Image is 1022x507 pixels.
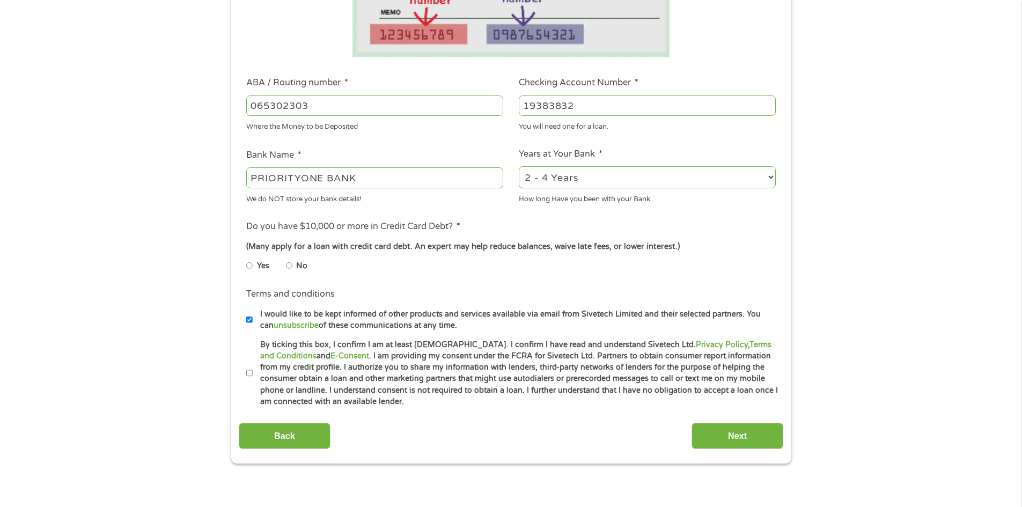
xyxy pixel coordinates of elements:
label: I would like to be kept informed of other products and services available via email from Sivetech... [253,308,779,332]
input: Back [239,423,330,449]
div: How long Have you been with your Bank [519,190,776,204]
label: Do you have $10,000 or more in Credit Card Debt? [246,221,460,232]
label: Terms and conditions [246,289,335,300]
label: Bank Name [246,150,302,161]
input: 345634636 [519,95,776,116]
a: Privacy Policy [696,340,748,349]
div: You will need one for a loan. [519,118,776,133]
a: unsubscribe [274,321,319,330]
input: 263177916 [246,95,503,116]
label: ABA / Routing number [246,77,348,89]
label: No [296,260,307,272]
label: Checking Account Number [519,77,638,89]
input: Next [692,423,783,449]
a: E-Consent [330,351,369,361]
label: Years at Your Bank [519,149,602,160]
div: We do NOT store your bank details! [246,190,503,204]
a: Terms and Conditions [260,340,771,361]
label: By ticking this box, I confirm I am at least [DEMOGRAPHIC_DATA]. I confirm I have read and unders... [253,339,779,408]
div: (Many apply for a loan with credit card debt. An expert may help reduce balances, waive late fees... [246,241,775,253]
label: Yes [257,260,269,272]
div: Where the Money to be Deposited [246,118,503,133]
